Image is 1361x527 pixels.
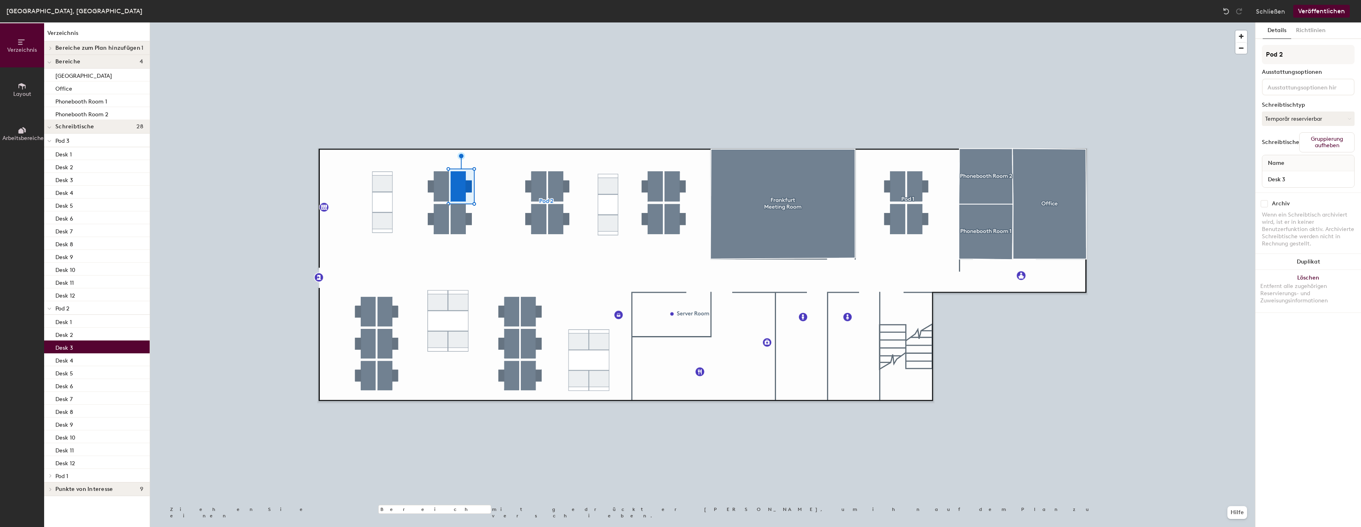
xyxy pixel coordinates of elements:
[1262,102,1355,108] div: Schreibtischtyp
[55,393,73,403] p: Desk 7
[1222,7,1230,15] img: Undo
[13,91,31,97] span: Layout
[55,432,75,441] p: Desk 10
[55,149,72,158] p: Desk 1
[55,251,73,261] p: Desk 9
[55,316,72,326] p: Desk 1
[1266,82,1338,91] input: Ausstattungsoptionen hinzufügen
[1291,22,1331,39] button: Richtlinien
[1293,5,1350,18] button: Veröffentlichen
[55,445,74,454] p: Desk 11
[1264,174,1353,185] input: Unbenannter Schreibtisch
[55,355,73,364] p: Desk 4
[1262,69,1355,75] div: Ausstattungsoptionen
[55,368,73,377] p: Desk 5
[55,174,73,184] p: Desk 3
[55,200,73,209] p: Desk 5
[55,473,68,480] span: Pod 1
[55,226,73,235] p: Desk 7
[1262,139,1299,146] div: Schreibtische
[55,45,140,51] span: Bereiche zum Plan hinzufügen
[55,277,74,286] p: Desk 11
[55,109,108,118] p: Phonebooth Room 2
[1235,7,1243,15] img: Redo
[55,419,73,428] p: Desk 9
[55,381,73,390] p: Desk 6
[55,187,73,197] p: Desk 4
[55,290,75,299] p: Desk 12
[55,458,75,467] p: Desk 12
[6,6,142,16] div: [GEOGRAPHIC_DATA], [GEOGRAPHIC_DATA]
[1227,506,1247,519] button: Hilfe
[55,406,73,416] p: Desk 8
[55,329,73,338] p: Desk 2
[1263,22,1291,39] button: Details
[140,59,143,65] span: 4
[1255,270,1361,312] button: LöschenEntfernt alle zugehörigen Reservierungs- und Zuweisungsinformationen
[140,486,143,493] span: 9
[55,239,73,248] p: Desk 8
[55,213,73,222] p: Desk 6
[1255,254,1361,270] button: Duplikat
[1262,211,1355,247] div: Wenn ein Schreibtisch archiviert wird, ist er in keiner Benutzerfunktion aktiv. Archivierte Schre...
[55,96,107,105] p: Phonebooth Room 1
[1256,5,1285,18] button: Schließen
[141,45,143,51] span: 1
[55,70,112,79] p: [GEOGRAPHIC_DATA]
[44,29,150,41] h1: Verzeichnis
[55,83,72,92] p: Office
[55,138,69,144] span: Pod 3
[1264,156,1288,170] span: Name
[55,486,113,493] span: Punkte von Interesse
[1262,111,1355,126] button: Temporär reservierbar
[55,342,73,351] p: Desk 3
[1260,283,1356,304] div: Entfernt alle zugehörigen Reservierungs- und Zuweisungsinformationen
[55,305,69,312] span: Pod 2
[55,124,94,130] span: Schreibtische
[136,124,143,130] span: 28
[2,135,44,142] span: Arbeitsbereiche
[55,264,75,274] p: Desk 10
[7,47,37,53] span: Verzeichnis
[55,59,80,65] span: Bereiche
[1299,132,1355,152] button: Gruppierung aufheben
[55,162,73,171] p: Desk 2
[1272,201,1290,207] div: Archiv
